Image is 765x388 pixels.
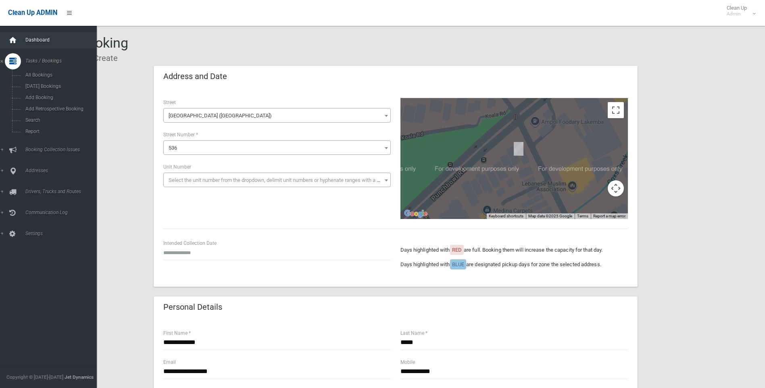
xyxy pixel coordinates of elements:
span: [DATE] Bookings [23,83,96,89]
header: Personal Details [154,299,232,315]
a: Terms (opens in new tab) [577,214,588,218]
p: Days highlighted with are full. Booking them will increase the capacity for that day. [400,245,628,255]
span: Punchbowl Road (LAKEMBA 2195) [165,110,389,121]
span: Drivers, Trucks and Routes [23,189,103,194]
img: Google [402,209,429,219]
li: Create [88,51,118,66]
span: RED [452,247,462,253]
span: Communication Log [23,210,103,215]
button: Map camera controls [608,180,624,196]
span: Clean Up [723,5,755,17]
strong: Jet Dynamics [65,374,94,380]
span: Copyright © [DATE]-[DATE] [6,374,63,380]
span: Map data ©2025 Google [528,214,572,218]
span: Booking Collection Issues [23,147,103,152]
small: Admin [727,11,747,17]
span: Punchbowl Road (LAKEMBA 2195) [163,108,391,123]
span: All Bookings [23,72,96,78]
div: 536 Punchbowl Road, LAKEMBA NSW 2195 [514,142,523,156]
a: Open this area in Google Maps (opens a new window) [402,209,429,219]
span: BLUE [452,261,464,267]
span: Report [23,129,96,134]
span: Addresses [23,168,103,173]
span: Add Retrospective Booking [23,106,96,112]
span: 536 [169,145,177,151]
span: Dashboard [23,37,103,43]
span: Search [23,117,96,123]
span: Settings [23,231,103,236]
button: Toggle fullscreen view [608,102,624,118]
a: Report a map error [593,214,625,218]
header: Address and Date [154,69,237,84]
p: Days highlighted with are designated pickup days for zone the selected address. [400,260,628,269]
span: 536 [165,142,389,154]
span: Clean Up ADMIN [8,9,57,17]
button: Keyboard shortcuts [489,213,523,219]
span: Select the unit number from the dropdown, delimit unit numbers or hyphenate ranges with a comma [169,177,394,183]
span: 536 [163,140,391,155]
span: Add Booking [23,95,96,100]
span: Tasks / Bookings [23,58,103,64]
